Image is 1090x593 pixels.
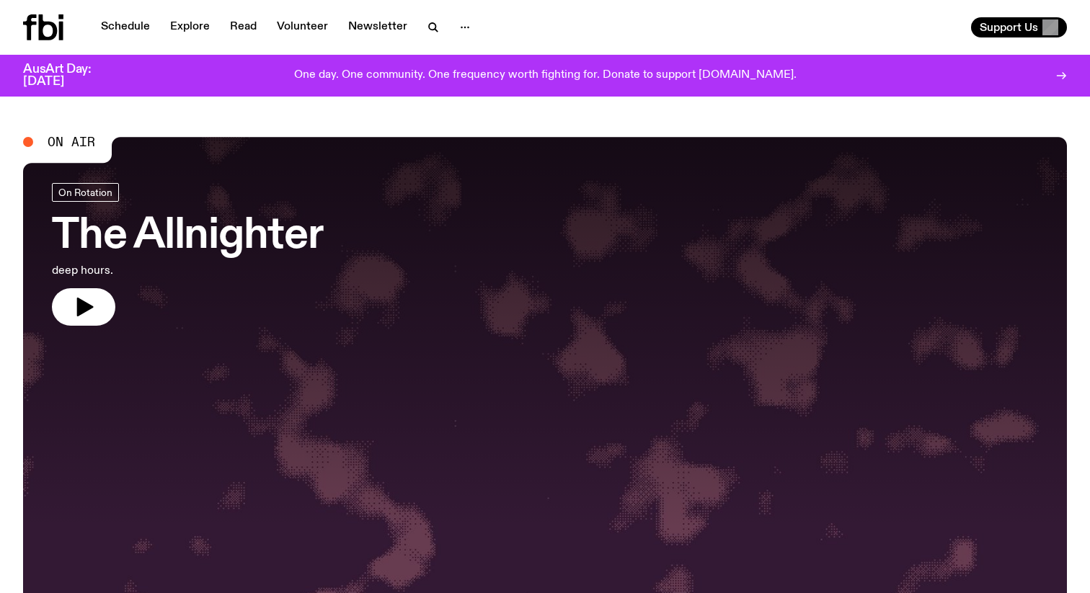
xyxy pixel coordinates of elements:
[58,187,112,197] span: On Rotation
[161,17,218,37] a: Explore
[980,21,1038,34] span: Support Us
[52,262,323,280] p: deep hours.
[294,69,797,82] p: One day. One community. One frequency worth fighting for. Donate to support [DOMAIN_NAME].
[92,17,159,37] a: Schedule
[971,17,1067,37] button: Support Us
[268,17,337,37] a: Volunteer
[52,183,119,202] a: On Rotation
[48,135,95,148] span: On Air
[23,63,115,88] h3: AusArt Day: [DATE]
[340,17,416,37] a: Newsletter
[52,183,323,326] a: The Allnighterdeep hours.
[52,216,323,257] h3: The Allnighter
[221,17,265,37] a: Read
